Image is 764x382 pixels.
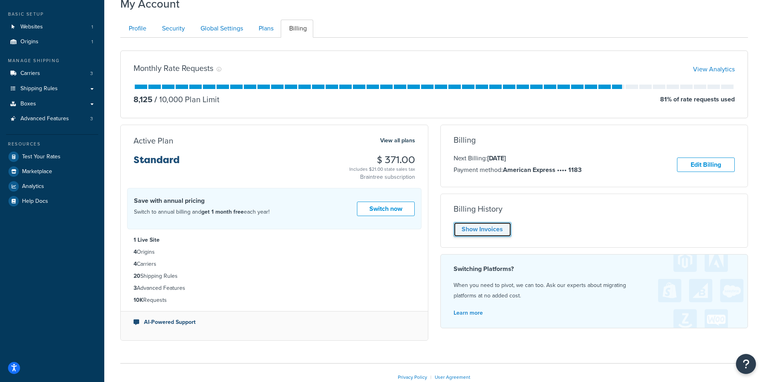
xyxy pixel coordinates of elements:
[281,20,313,38] a: Billing
[454,264,735,274] h4: Switching Platforms?
[6,81,98,96] a: Shipping Rules
[6,11,98,18] div: Basic Setup
[677,158,735,172] a: Edit Billing
[6,20,98,34] a: Websites 1
[120,20,153,38] a: Profile
[134,236,160,244] strong: 1 Live Site
[487,154,506,163] strong: [DATE]
[6,164,98,179] a: Marketplace
[20,85,58,92] span: Shipping Rules
[20,101,36,107] span: Boxes
[154,93,157,105] span: /
[380,135,415,146] a: View all plans
[134,284,415,293] li: Advanced Features
[134,318,415,327] li: AI-Powered Support
[250,20,280,38] a: Plans
[134,207,270,217] p: Switch to annual billing and each year!
[6,57,98,64] div: Manage Shipping
[349,173,415,181] p: Braintree subscription
[6,194,98,208] a: Help Docs
[134,272,415,281] li: Shipping Rules
[20,115,69,122] span: Advanced Features
[134,196,270,206] h4: Save with annual pricing
[134,94,152,105] p: 8,125
[6,141,98,148] div: Resources
[454,204,503,213] h3: Billing History
[20,24,43,30] span: Websites
[134,260,137,268] strong: 4
[6,111,98,126] li: Advanced Features
[22,154,61,160] span: Test Your Rates
[192,20,249,38] a: Global Settings
[20,38,39,45] span: Origins
[134,64,213,73] h3: Monthly Rate Requests
[134,260,415,269] li: Carriers
[454,309,483,317] a: Learn more
[90,70,93,77] span: 3
[398,374,427,381] a: Privacy Policy
[6,97,98,111] a: Boxes
[134,296,143,304] strong: 10K
[154,20,191,38] a: Security
[6,66,98,81] li: Carriers
[134,136,173,145] h3: Active Plan
[152,94,219,105] p: 10,000 Plan Limit
[6,34,98,49] a: Origins 1
[454,153,582,164] p: Next Billing:
[6,66,98,81] a: Carriers 3
[22,168,52,175] span: Marketplace
[454,280,735,301] p: When you need to pivot, we can too. Ask our experts about migrating platforms at no added cost.
[430,374,432,381] span: |
[134,296,415,305] li: Requests
[503,165,582,174] strong: American Express •••• 1183
[90,115,93,122] span: 3
[357,202,415,216] a: Switch now
[6,34,98,49] li: Origins
[349,165,415,173] div: Includes $21.00 state sales tax
[660,94,735,105] p: 81 % of rate requests used
[134,248,415,257] li: Origins
[454,165,582,175] p: Payment method:
[6,179,98,194] a: Analytics
[435,374,470,381] a: User Agreement
[6,150,98,164] a: Test Your Rates
[20,70,40,77] span: Carriers
[91,38,93,45] span: 1
[736,354,756,374] button: Open Resource Center
[6,111,98,126] a: Advanced Features 3
[134,284,137,292] strong: 3
[22,198,48,205] span: Help Docs
[6,20,98,34] li: Websites
[454,135,476,144] h3: Billing
[22,183,44,190] span: Analytics
[693,65,735,74] a: View Analytics
[201,208,244,216] strong: get 1 month free
[454,222,511,237] a: Show Invoices
[134,155,180,172] h3: Standard
[134,272,140,280] strong: 20
[349,155,415,165] h3: $ 371.00
[134,248,137,256] strong: 4
[91,24,93,30] span: 1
